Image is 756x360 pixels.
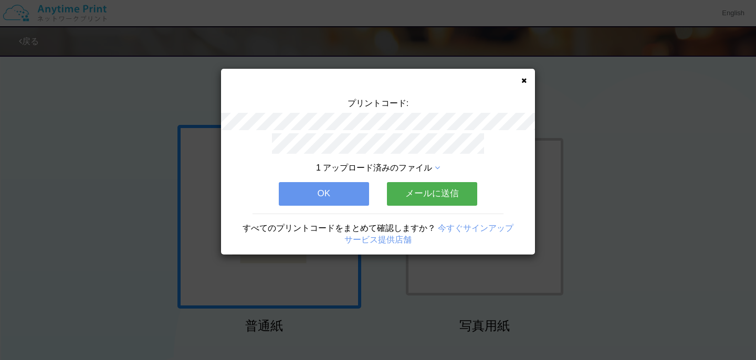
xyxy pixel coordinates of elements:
a: サービス提供店舗 [344,235,412,244]
button: メールに送信 [387,182,477,205]
span: 1 アップロード済みのファイル [316,163,432,172]
a: 今すぐサインアップ [438,224,513,232]
button: OK [279,182,369,205]
span: プリントコード: [348,99,408,108]
span: すべてのプリントコードをまとめて確認しますか？ [243,224,436,232]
